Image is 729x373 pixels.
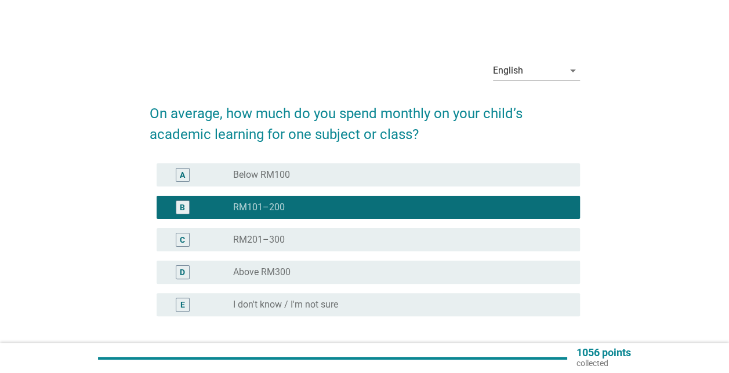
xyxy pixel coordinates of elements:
label: RM101–200 [233,202,285,213]
label: I don't know / I'm not sure [233,299,338,310]
div: A [180,169,185,181]
p: collected [576,358,631,368]
label: Below RM100 [233,169,290,181]
div: English [493,65,523,76]
div: D [180,266,185,279]
div: C [180,234,185,246]
h2: On average, how much do you spend monthly on your child’s academic learning for one subject or cl... [150,92,580,145]
div: B [180,202,185,214]
div: E [180,299,185,311]
i: arrow_drop_down [566,64,580,78]
label: RM201–300 [233,234,285,246]
label: Above RM300 [233,266,291,278]
p: 1056 points [576,348,631,358]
